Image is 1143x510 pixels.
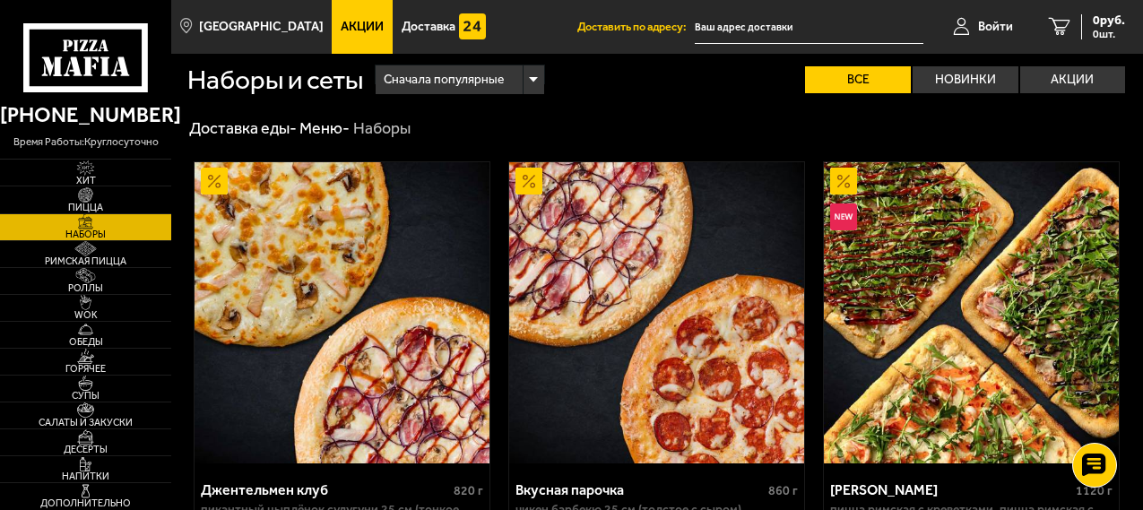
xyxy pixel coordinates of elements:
div: Наборы [353,118,411,139]
a: Доставка еды- [189,118,297,138]
div: Джентельмен клуб [201,481,449,498]
img: Акционный [201,168,228,194]
span: Доставить по адресу: [577,22,695,33]
div: [PERSON_NAME] [830,481,1071,498]
span: Войти [978,21,1013,33]
a: АкционныйНовинкаМама Миа [824,162,1119,463]
span: Доставка [402,21,455,33]
img: Акционный [830,168,857,194]
img: Акционный [515,168,542,194]
img: 15daf4d41897b9f0e9f617042186c801.svg [459,13,486,40]
span: 0 руб. [1093,14,1125,27]
h1: Наборы и сеты [187,67,363,94]
span: Сначала популярные [384,63,504,97]
span: 820 г [454,483,483,498]
label: Акции [1020,66,1126,93]
a: АкционныйВкусная парочка [509,162,804,463]
input: Ваш адрес доставки [695,11,923,44]
span: Акции [341,21,384,33]
a: Меню- [299,118,350,138]
div: Вкусная парочка [515,481,764,498]
img: Мама Миа [824,162,1119,463]
span: [GEOGRAPHIC_DATA] [199,21,324,33]
span: 860 г [768,483,798,498]
label: Новинки [913,66,1018,93]
a: АкционныйДжентельмен клуб [195,162,489,463]
img: Джентельмен клуб [195,162,489,463]
img: Новинка [830,203,857,230]
span: 0 шт. [1093,29,1125,39]
label: Все [805,66,911,93]
img: Вкусная парочка [509,162,804,463]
